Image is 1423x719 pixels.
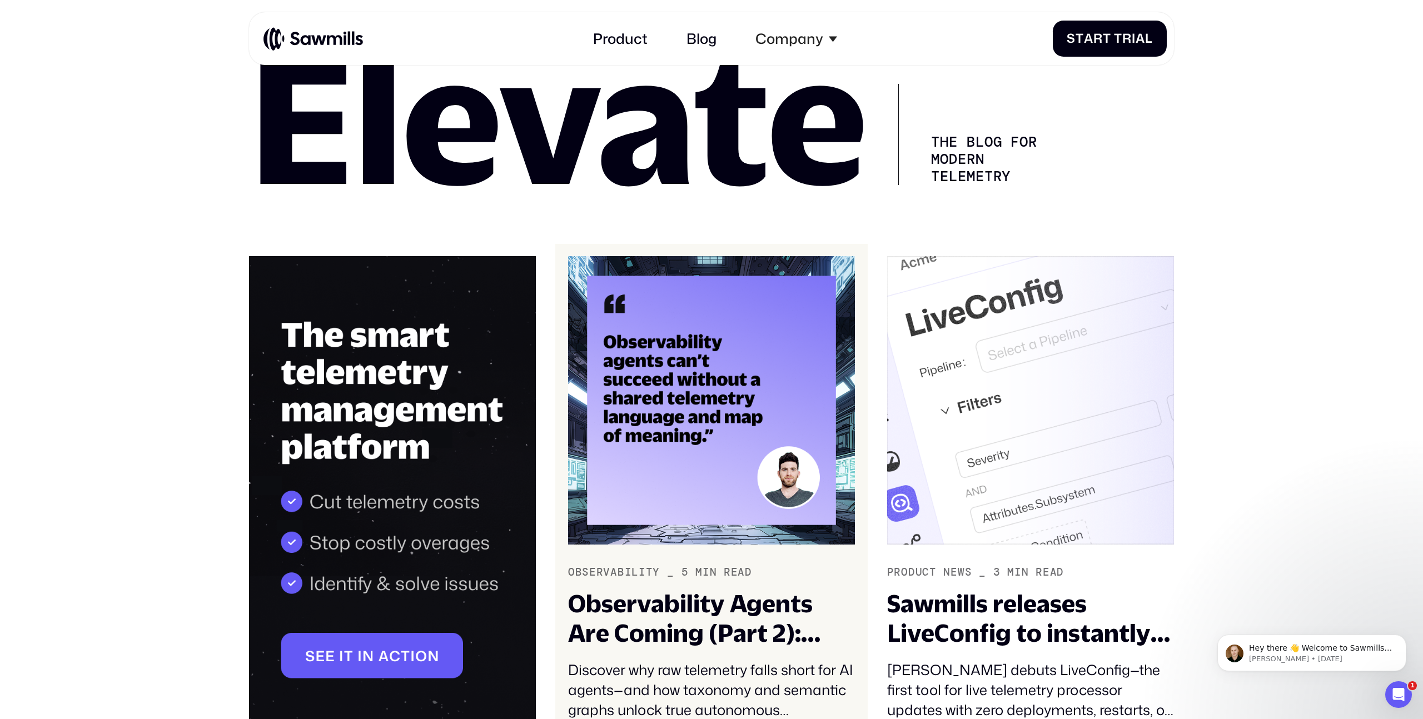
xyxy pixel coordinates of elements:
span: T [1114,31,1122,46]
div: min read [1007,566,1064,578]
div: Company [745,19,848,58]
span: a [1136,31,1145,46]
span: r [1093,31,1103,46]
span: 1 [1408,681,1417,690]
div: min read [695,566,752,578]
a: Blog [676,19,727,58]
span: i [1132,31,1136,46]
iframe: Intercom live chat [1385,681,1412,708]
span: S [1067,31,1076,46]
span: r [1122,31,1132,46]
div: _ [979,566,986,578]
div: Sawmills releases LiveConfig to instantly configure your telemetry pipeline without deployment [887,589,1174,648]
div: Company [755,30,823,47]
div: Observability [568,566,660,578]
span: t [1103,31,1111,46]
a: StartTrial [1053,21,1167,57]
a: Product [582,19,658,58]
div: _ [667,566,674,578]
h1: Elevate [249,48,867,185]
span: t [1076,31,1084,46]
span: a [1084,31,1093,46]
iframe: Intercom notifications message [1201,611,1423,689]
span: l [1145,31,1153,46]
div: The Blog for Modern telemetry [898,84,1041,185]
div: Observability Agents Are Coming (Part 2): Telemetry Taxonomy and Semantics – The Missing Link [568,589,855,648]
div: 3 [993,566,1001,578]
div: Product News [887,566,972,578]
div: 5 [681,566,689,578]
